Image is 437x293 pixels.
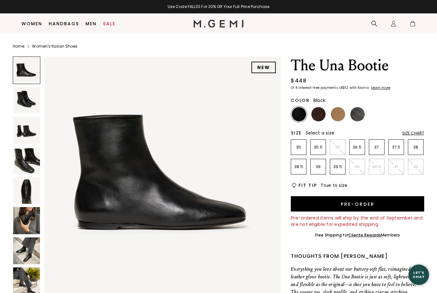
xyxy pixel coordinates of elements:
p: 37.5 [389,145,404,150]
h1: The Una Bootie [291,57,424,74]
button: Pre-order [291,196,424,212]
klarna-placement-style-amount: $112 [342,85,348,90]
klarna-placement-style-body: with Klarna [350,85,370,90]
span: True to size [321,182,347,189]
klarna-placement-style-body: Or 4 interest-free payments of [291,85,342,90]
a: Women [21,21,42,26]
p: 40 [350,164,365,169]
a: Cliente Rewards [348,232,381,238]
img: The Una Bootie [13,87,40,114]
p: 36 [330,145,345,150]
a: Sale [103,21,115,26]
img: The Una Bootie [13,177,40,204]
img: The Una Bootie [44,57,281,293]
p: 36.5 [350,145,365,150]
div: NEW [251,62,276,73]
h2: Size [291,130,302,135]
img: M.Gemi [194,20,244,27]
h2: Fit Tip [298,183,317,188]
a: Handbags [49,21,79,26]
p: 35.5 [311,145,326,150]
a: Learn more [370,86,390,90]
p: 41 [389,164,404,169]
span: Select a size [306,130,334,136]
img: The Una Bootie [13,237,40,264]
p: 39.5 [330,164,345,169]
a: Women's Italian Shoes [32,44,77,49]
p: 42 [408,164,423,169]
div: $448 [291,77,306,85]
p: 40.5 [369,164,384,169]
p: 37 [369,145,384,150]
a: Men [85,21,97,26]
a: Home [13,44,24,49]
p: 35 [291,145,306,150]
p: 38.5 [291,164,306,169]
img: The Una Bootie [13,207,40,234]
div: Let's Chat [409,271,429,279]
img: Gunmetal [350,107,365,121]
img: The Una Bootie [13,117,40,144]
h2: Color [291,98,310,103]
img: The Una Bootie [13,147,40,174]
div: Thoughts from [PERSON_NAME] [291,252,424,260]
div: Pre-ordered items will ship by the end of September and are not eligible for expedited shipping. [291,215,424,227]
span: Black [314,97,325,104]
klarna-placement-style-cta: Learn more [371,85,390,90]
p: 38 [408,145,423,150]
div: Free Shipping for Members [315,233,400,238]
div: Size Chart [402,131,424,136]
img: Light Tan [331,107,345,121]
img: Black [292,107,306,121]
img: Chocolate [311,107,326,121]
p: 39 [311,164,326,169]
